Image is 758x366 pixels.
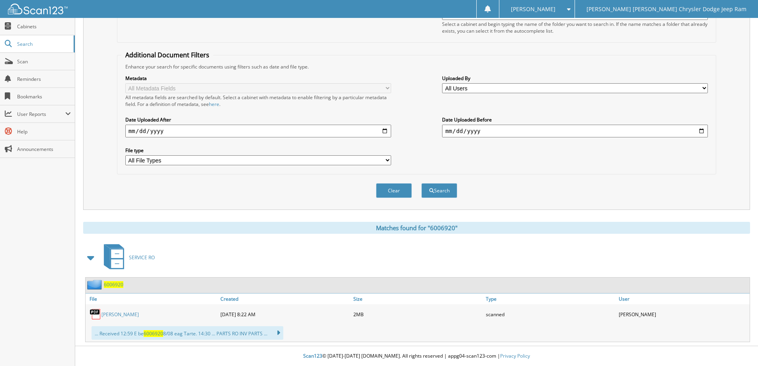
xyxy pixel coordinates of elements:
div: [PERSON_NAME] [617,306,750,322]
label: Metadata [125,75,391,82]
div: scanned [484,306,617,322]
input: start [125,125,391,137]
button: Search [421,183,457,198]
span: Scan123 [303,352,322,359]
div: [DATE] 8:22 AM [218,306,351,322]
label: Uploaded By [442,75,708,82]
span: Cabinets [17,23,71,30]
div: Matches found for "6006920" [83,222,750,234]
div: 2MB [351,306,484,322]
span: Bookmarks [17,93,71,100]
div: ... Received 12:59 E be 8/08 eag Tarte. 14:30 ... PARTS RO INV PARTS ... [92,326,283,340]
div: All metadata fields are searched by default. Select a cabinet with metadata to enable filtering b... [125,94,391,108]
img: scan123-logo-white.svg [8,4,68,14]
a: Size [351,294,484,304]
a: File [86,294,218,304]
a: Privacy Policy [500,352,530,359]
img: PDF.png [90,308,101,320]
span: Scan [17,58,71,65]
iframe: Chat Widget [718,328,758,366]
a: SERVICE RO [99,242,155,273]
span: Search [17,41,70,47]
span: [PERSON_NAME] [PERSON_NAME] Chrysler Dodge Jeep Ram [587,7,746,12]
a: User [617,294,750,304]
a: 6006920 [104,281,123,288]
a: Type [484,294,617,304]
label: File type [125,147,391,154]
label: Date Uploaded After [125,116,391,123]
a: [PERSON_NAME] [101,311,139,318]
input: end [442,125,708,137]
button: Clear [376,183,412,198]
div: © [DATE]-[DATE] [DOMAIN_NAME]. All rights reserved | appg04-scan123-com | [75,346,758,366]
label: Date Uploaded Before [442,116,708,123]
div: Enhance your search for specific documents using filters such as date and file type. [121,63,712,70]
legend: Additional Document Filters [121,51,213,59]
img: folder2.png [87,280,104,290]
span: Reminders [17,76,71,82]
a: Created [218,294,351,304]
span: User Reports [17,111,65,117]
span: SERVICE RO [129,254,155,261]
div: Select a cabinet and begin typing the name of the folder you want to search in. If the name match... [442,21,708,34]
span: [PERSON_NAME] [511,7,555,12]
span: Announcements [17,146,71,153]
span: 6006920 [144,330,163,337]
a: here [209,101,219,108]
span: Help [17,128,71,135]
